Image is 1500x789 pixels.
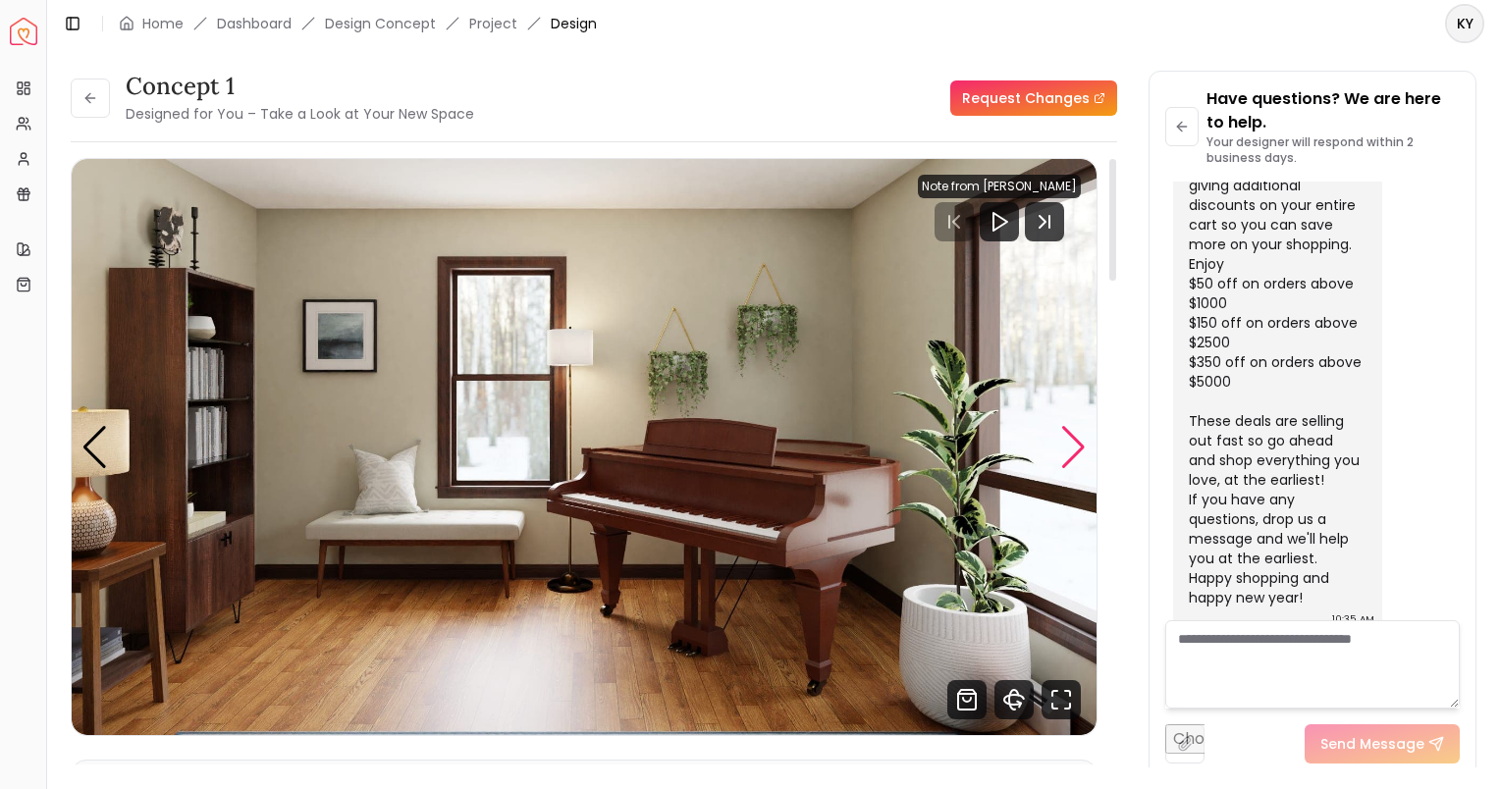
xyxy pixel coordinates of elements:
div: 4 / 4 [72,159,1097,735]
small: Designed for You – Take a Look at Your New Space [126,104,474,124]
a: Project [469,14,517,33]
nav: breadcrumb [119,14,597,33]
a: Home [142,14,184,33]
svg: Fullscreen [1042,680,1081,719]
img: Design Render 1 [72,159,1097,735]
div: Note from [PERSON_NAME] [918,175,1081,198]
span: KY [1447,6,1482,41]
p: Have questions? We are here to help. [1206,87,1460,134]
li: Design Concept [325,14,436,33]
button: KY [1445,4,1484,43]
svg: Shop Products from this design [947,680,987,719]
div: Previous slide [81,426,108,469]
img: Spacejoy Logo [10,18,37,45]
p: Your designer will respond within 2 business days. [1206,134,1460,166]
svg: Play [988,210,1011,234]
a: Spacejoy [10,18,37,45]
div: 10:35 AM [1332,609,1374,629]
a: Request Changes [950,80,1117,116]
div: Next slide [1060,426,1087,469]
div: Carousel [72,159,1097,735]
svg: 360 View [994,680,1034,719]
svg: Next Track [1025,202,1064,241]
a: Dashboard [217,14,292,33]
h3: Concept 1 [126,71,474,102]
span: Design [551,14,597,33]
